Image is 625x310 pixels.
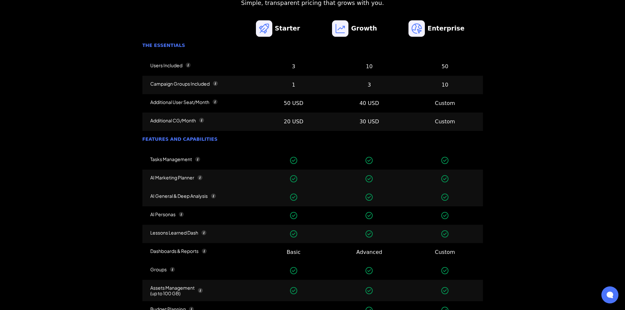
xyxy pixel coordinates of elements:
[287,248,301,256] div: Basic
[142,136,483,142] div: Features and capabilities
[150,267,167,272] div: Groups
[150,118,196,123] div: Additional CG/Month
[366,63,372,71] div: 10
[292,81,295,89] div: 1
[284,118,303,126] div: 20 USD
[360,99,379,107] div: 40 USD
[435,248,455,256] div: Custom
[360,118,379,126] div: 30 USD
[435,99,455,107] div: Custom
[351,24,377,33] h2: Growth
[275,24,300,33] h2: Starter
[442,81,448,89] div: 10
[356,248,382,256] div: Advanced
[442,63,448,71] div: 50
[142,43,483,48] div: The essentials
[284,99,303,107] div: 50 USD
[150,63,182,68] div: Users Included
[150,156,192,162] div: Tasks Management
[292,63,295,71] div: 3
[367,81,371,89] div: 3
[150,99,209,105] div: Additional User Seat/Month
[435,118,455,126] div: Custom
[150,175,194,180] div: AI Marketing Planner
[427,24,465,33] h2: Enterprise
